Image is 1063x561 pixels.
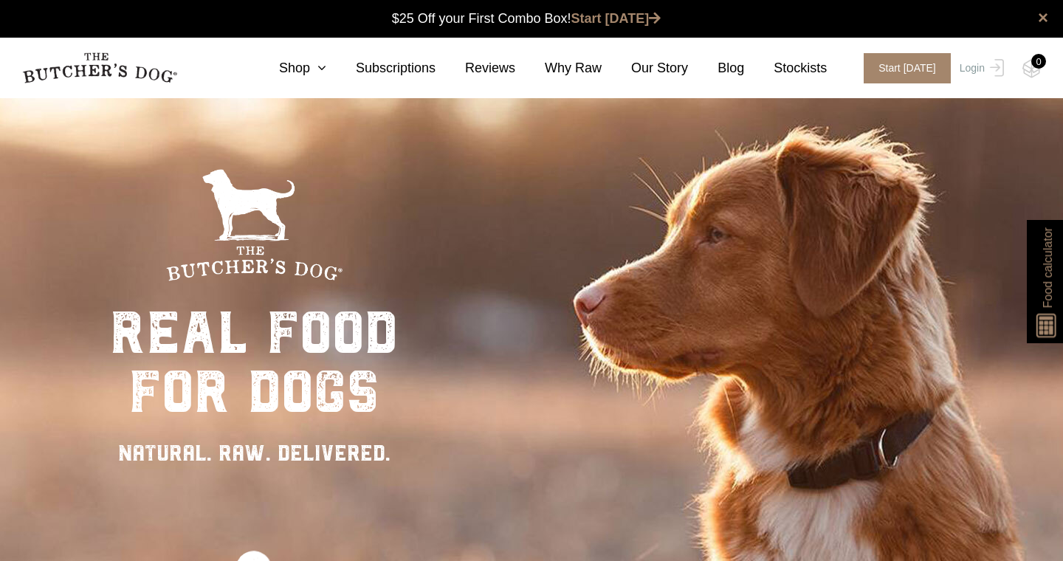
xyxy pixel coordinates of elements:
span: Food calculator [1039,227,1056,308]
a: Shop [250,58,326,78]
a: Stockists [744,58,827,78]
a: close [1038,9,1048,27]
a: Our Story [602,58,688,78]
a: Start [DATE] [849,53,956,83]
a: Why Raw [515,58,602,78]
a: Blog [688,58,744,78]
div: real food for dogs [110,303,398,421]
a: Reviews [436,58,515,78]
span: Start [DATE] [864,53,951,83]
a: Subscriptions [326,58,436,78]
div: NATURAL. RAW. DELIVERED. [110,436,398,469]
div: 0 [1031,54,1046,69]
a: Start [DATE] [571,11,661,26]
img: TBD_Cart-Empty.png [1022,59,1041,78]
a: Login [956,53,1004,83]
